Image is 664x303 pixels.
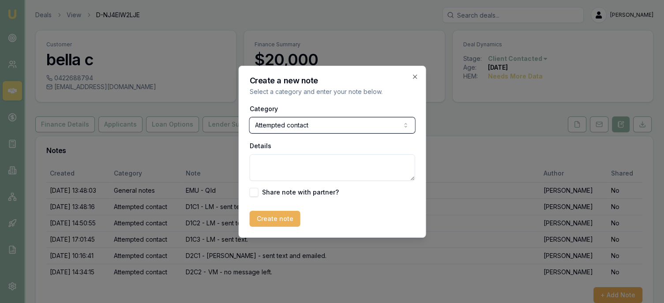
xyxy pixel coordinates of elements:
[249,77,415,85] h2: Create a new note
[249,211,300,227] button: Create note
[249,105,278,112] label: Category
[249,142,271,150] label: Details
[249,87,415,96] p: Select a category and enter your note below.
[262,189,338,195] label: Share note with partner?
